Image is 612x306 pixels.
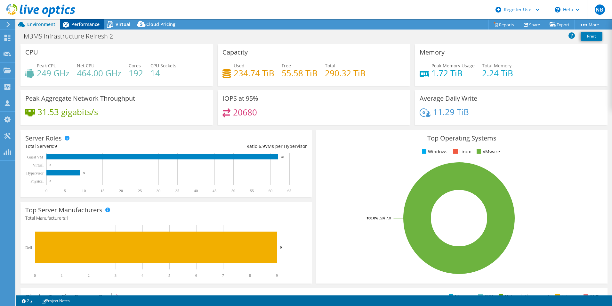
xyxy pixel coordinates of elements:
text: 15 [101,189,104,193]
h3: Top Operating Systems [321,135,603,142]
h4: 14 [150,70,176,77]
text: 0 [50,180,51,183]
text: 60 [269,189,272,193]
h3: Top Server Manufacturers [25,207,102,214]
li: Memory [447,293,472,300]
text: 1 [61,273,63,278]
text: 55 [250,189,254,193]
span: Environment [27,21,55,27]
h4: 234.74 TiB [234,70,274,77]
text: Virtual [33,163,44,167]
text: 9 [280,245,282,249]
text: 3 [115,273,117,278]
span: 9 [54,143,57,149]
text: 50 [231,189,235,193]
text: 7 [222,273,224,278]
h4: 1.72 TiB [431,70,475,77]
text: 62 [281,156,284,159]
h3: Server Roles [25,135,62,142]
span: CPU Sockets [150,63,176,69]
h3: Memory [420,49,445,56]
text: Dell [25,245,32,250]
li: Network Throughput [497,293,550,300]
text: 0 [50,164,51,167]
span: 1 [66,215,69,221]
h4: 31.53 gigabits/s [37,108,98,115]
text: 45 [213,189,216,193]
text: 0 [34,273,36,278]
h4: 20680 [233,109,257,116]
text: 4 [141,273,143,278]
li: CPU [477,293,493,300]
text: 0 [45,189,47,193]
span: Peak Memory Usage [431,63,475,69]
h4: Total Manufacturers: [25,215,307,222]
span: Peak CPU [37,63,57,69]
span: NB [595,4,605,15]
span: Total [325,63,335,69]
h3: CPU [25,49,38,56]
li: Latency [554,293,578,300]
h4: 464.00 GHz [77,70,121,77]
h3: Peak Aggregate Network Throughput [25,95,135,102]
text: 30 [157,189,160,193]
div: Total Servers: [25,143,166,150]
text: Physical [30,179,44,183]
h3: Average Daily Write [420,95,477,102]
li: Windows [420,148,447,155]
text: 9 [276,273,278,278]
text: 2 [88,273,90,278]
svg: \n [555,7,560,13]
text: 65 [287,189,291,193]
text: 25 [138,189,142,193]
text: 9 [83,172,85,175]
text: 35 [175,189,179,193]
tspan: ESXi 7.0 [378,216,391,220]
text: 40 [194,189,198,193]
h4: 11.29 TiB [433,108,469,115]
span: Virtual [116,21,130,27]
text: 8 [249,273,251,278]
span: 6.9 [259,143,265,149]
span: Used [234,63,245,69]
h4: 2.24 TiB [482,70,513,77]
h1: MBMS Infrastructure Refresh 2 [21,33,123,40]
text: 10 [82,189,86,193]
text: Guest VM [27,155,43,159]
h3: Capacity [222,49,248,56]
li: IOPS [582,293,600,300]
span: Cloud Pricing [146,21,175,27]
a: More [574,20,604,30]
span: Performance [71,21,100,27]
text: 5 [64,189,66,193]
text: 5 [168,273,170,278]
tspan: 100.0% [366,216,378,220]
h3: IOPS at 95% [222,95,258,102]
a: 2 [17,297,37,305]
span: IOPS [112,293,162,301]
h4: 192 [129,70,143,77]
text: 20 [119,189,123,193]
a: Project Notes [37,297,74,305]
span: Free [282,63,291,69]
h4: 55.58 TiB [282,70,318,77]
span: Total Memory [482,63,511,69]
li: Linux [452,148,471,155]
a: Print [581,32,602,41]
span: Net CPU [77,63,94,69]
a: Share [519,20,545,30]
text: 6 [195,273,197,278]
span: Cores [129,63,141,69]
h4: 249 GHz [37,70,69,77]
text: Hypervisor [26,171,44,175]
div: Ratio: VMs per Hypervisor [166,143,307,150]
a: Export [545,20,575,30]
a: Reports [488,20,519,30]
h4: 290.32 TiB [325,70,366,77]
li: VMware [475,148,500,155]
